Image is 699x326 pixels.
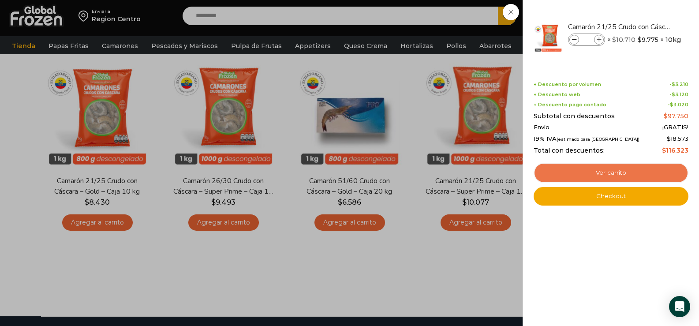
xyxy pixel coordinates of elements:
bdi: 116.323 [662,146,688,154]
small: (estimado para [GEOGRAPHIC_DATA]) [557,137,639,142]
span: $ [664,112,668,120]
span: + Descuento pago contado [534,102,606,108]
bdi: 3.120 [672,91,688,97]
span: $ [670,101,673,108]
span: $ [672,81,675,87]
span: $ [612,36,616,44]
span: - [669,82,688,87]
a: Checkout [534,187,688,206]
bdi: 97.750 [664,112,688,120]
bdi: 3.020 [670,101,688,108]
span: 19% IVA [534,135,639,142]
a: Camarón 21/25 Crudo con Cáscara - Super Prime - Caja 10 kg [568,22,673,32]
bdi: 9.775 [638,35,658,44]
span: - [669,92,688,97]
span: - [668,102,688,108]
a: Ver carrito [534,163,688,183]
span: $ [638,35,642,44]
span: + Descuento por volumen [534,82,601,87]
span: + Descuento web [534,92,580,97]
div: Open Intercom Messenger [669,296,690,317]
bdi: 10.710 [612,36,635,44]
span: ¡GRATIS! [662,124,688,131]
bdi: 3.210 [672,81,688,87]
span: $ [662,146,666,154]
span: Subtotal con descuentos [534,112,615,120]
span: Total con descuentos: [534,147,605,154]
span: 18.573 [667,135,688,142]
span: Envío [534,124,549,131]
span: $ [667,135,671,142]
input: Product quantity [580,35,593,45]
span: $ [672,91,675,97]
span: × × 10kg [607,34,681,46]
